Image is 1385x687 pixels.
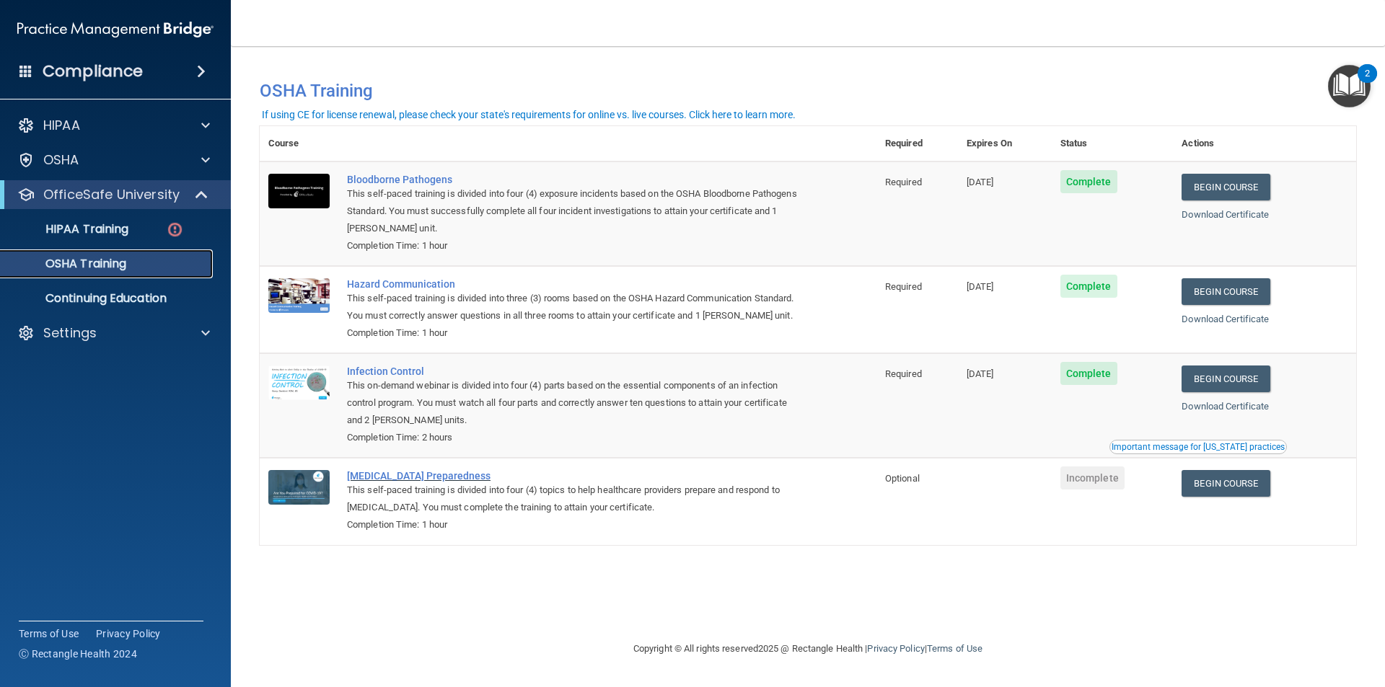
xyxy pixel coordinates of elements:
[17,186,209,203] a: OfficeSafe University
[347,365,804,377] a: Infection Control
[876,126,958,161] th: Required
[260,81,1356,101] h4: OSHA Training
[1112,443,1285,451] div: Important message for [US_STATE] practices
[166,221,184,239] img: danger-circle.6113f641.png
[17,151,210,169] a: OSHA
[9,257,126,271] p: OSHA Training
[347,516,804,533] div: Completion Time: 1 hour
[19,626,79,641] a: Terms of Use
[347,377,804,429] div: This on-demand webinar is divided into four (4) parts based on the essential components of an inf...
[885,281,922,292] span: Required
[1182,470,1270,497] a: Begin Course
[9,222,128,236] p: HIPAA Training
[1052,126,1174,161] th: Status
[867,643,924,654] a: Privacy Policy
[347,185,804,237] div: This self-paced training is divided into four (4) exposure incidents based on the OSHA Bloodborne...
[1328,65,1371,107] button: Open Resource Center, 2 new notifications
[17,324,210,342] a: Settings
[1060,466,1125,489] span: Incomplete
[347,237,804,254] div: Completion Time: 1 hour
[1109,440,1287,454] button: Read this if you are a dental practitioner in the state of CA
[885,177,922,187] span: Required
[1182,365,1270,392] a: Begin Course
[1182,314,1269,324] a: Download Certificate
[885,473,920,484] span: Optional
[347,324,804,342] div: Completion Time: 1 hour
[262,110,796,120] div: If using CE for license renewal, please check your state's requirements for online vs. live cours...
[43,151,79,169] p: OSHA
[347,290,804,324] div: This self-paced training is divided into three (3) rooms based on the OSHA Hazard Communication S...
[260,126,338,161] th: Course
[19,647,137,661] span: Ⓒ Rectangle Health 2024
[43,61,143,81] h4: Compliance
[96,626,161,641] a: Privacy Policy
[1182,174,1270,200] a: Begin Course
[17,117,210,134] a: HIPAA
[1173,126,1356,161] th: Actions
[347,278,804,290] a: Hazard Communication
[260,107,798,122] button: If using CE for license renewal, please check your state's requirements for online vs. live cours...
[1182,209,1269,220] a: Download Certificate
[347,174,804,185] a: Bloodborne Pathogens
[1365,74,1370,92] div: 2
[43,324,97,342] p: Settings
[1135,585,1368,642] iframe: Drift Widget Chat Controller
[967,368,994,379] span: [DATE]
[347,482,804,516] div: This self-paced training is divided into four (4) topics to help healthcare providers prepare and...
[967,281,994,292] span: [DATE]
[1182,401,1269,412] a: Download Certificate
[927,643,982,654] a: Terms of Use
[347,470,804,482] a: [MEDICAL_DATA] Preparedness
[1060,275,1117,298] span: Complete
[17,15,214,44] img: PMB logo
[347,429,804,446] div: Completion Time: 2 hours
[1182,278,1270,305] a: Begin Course
[9,291,206,306] p: Continuing Education
[967,177,994,187] span: [DATE]
[43,186,180,203] p: OfficeSafe University
[1060,362,1117,385] span: Complete
[958,126,1052,161] th: Expires On
[885,368,922,379] span: Required
[43,117,80,134] p: HIPAA
[1060,170,1117,193] span: Complete
[545,626,1071,672] div: Copyright © All rights reserved 2025 @ Rectangle Health | |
